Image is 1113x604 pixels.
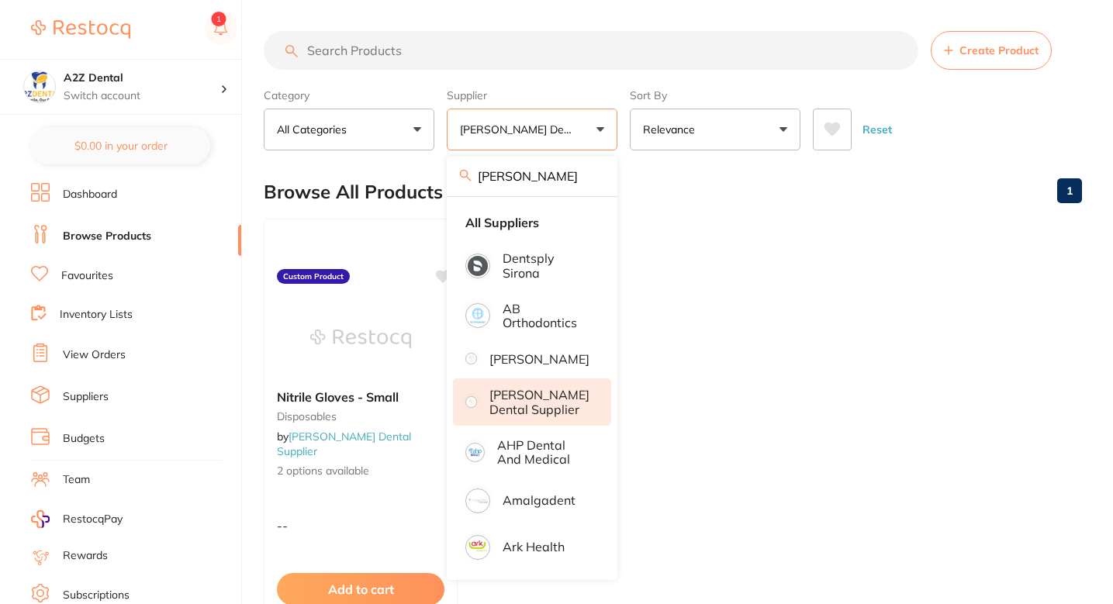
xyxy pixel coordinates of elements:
button: Create Product [931,31,1052,70]
img: Ark Health [468,537,488,557]
small: disposables [277,410,444,423]
a: View Orders [63,347,126,363]
input: Search Products [264,31,918,70]
a: RestocqPay [31,510,123,528]
a: Team [63,472,90,488]
a: Dashboard [63,187,117,202]
p: Relevance [643,122,701,137]
img: A2Z Dental [24,71,55,102]
img: Nitrile Gloves - Small [310,300,411,378]
button: Reset [858,109,897,150]
a: Inventory Lists [60,307,133,323]
img: RestocqPay [31,510,50,528]
a: Suppliers [63,389,109,405]
input: Search supplier [447,157,617,195]
label: Supplier [447,88,617,102]
p: AHP Dental and Medical [497,438,589,467]
span: 2 options available [277,464,444,479]
h4: A2Z Dental [64,71,220,86]
h2: Browse All Products [264,181,443,203]
img: Adams Dental Supplier [468,399,475,406]
img: Restocq Logo [31,20,130,39]
p: Ark Health [503,540,565,554]
a: 1 [1057,175,1082,206]
img: Dentsply Sirona [468,256,488,276]
a: Browse Products [63,229,151,244]
p: Switch account [64,88,220,104]
button: Relevance [630,109,800,150]
a: Rewards [63,548,108,564]
span: Create Product [959,44,1039,57]
a: Budgets [63,431,105,447]
p: AB Orthodontics [503,302,589,330]
span: by [277,430,411,457]
p: Amalgadent [503,493,576,507]
div: -- [264,519,457,533]
a: Subscriptions [63,588,130,603]
button: $0.00 in your order [31,127,210,164]
img: AHP Dental and Medical [468,445,482,460]
label: Category [264,88,434,102]
label: Sort By [630,88,800,102]
li: Clear selection [453,206,611,239]
span: RestocqPay [63,512,123,527]
p: [PERSON_NAME] Dental Supplier [460,122,578,137]
p: All Categories [277,122,353,137]
button: All Categories [264,109,434,150]
label: Custom Product [277,269,350,285]
p: Dentsply Sirona [503,251,589,280]
img: AB Orthodontics [468,305,488,326]
strong: All Suppliers [465,216,539,230]
b: Nitrile Gloves - Small [277,390,444,404]
p: [PERSON_NAME] [489,352,589,366]
span: Nitrile Gloves - Small [277,389,399,405]
a: Favourites [61,268,113,284]
a: Restocq Logo [31,12,130,47]
button: [PERSON_NAME] Dental Supplier [447,109,617,150]
img: Amalgadent [468,491,488,511]
img: Adam Dental [468,355,475,362]
a: [PERSON_NAME] Dental Supplier [277,430,411,457]
p: [PERSON_NAME] Dental Supplier [489,388,589,416]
